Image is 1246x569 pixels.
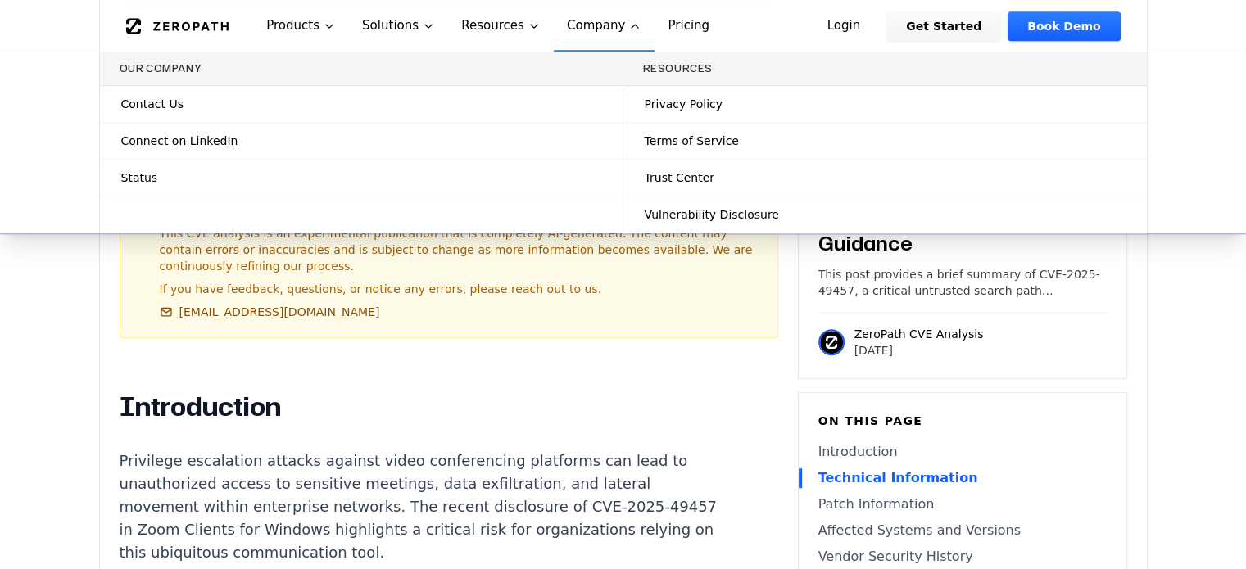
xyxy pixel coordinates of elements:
[160,304,380,320] a: [EMAIL_ADDRESS][DOMAIN_NAME]
[121,169,158,186] span: Status
[818,494,1107,514] a: Patch Information
[121,96,184,112] span: Contact Us
[818,125,1107,256] h3: Zoom Windows Client CVE-2025-49457: Brief Summary of Untrusted Search Path Vulnerability and Patc...
[818,329,845,355] img: ZeroPath CVE Analysis
[100,123,623,159] a: Connect on LinkedIn
[120,449,729,564] p: Privilege escalation attacks against video conferencing platforms can lead to unauthorized access...
[645,169,714,186] span: Trust Center
[818,442,1107,462] a: Introduction
[120,62,603,75] h3: Our Company
[818,547,1107,567] a: Vendor Security History
[121,133,238,149] span: Connect on LinkedIn
[623,123,1147,159] a: Terms of Service
[818,521,1107,540] a: Affected Systems and Versions
[623,86,1147,122] a: Privacy Policy
[623,196,1147,233] a: Vulnerability Disclosure
[160,225,764,274] p: This CVE analysis is an experimental publication that is completely AI-generated. The content may...
[818,413,1107,429] h6: On this page
[120,391,729,423] h2: Introduction
[854,326,984,342] p: ZeroPath CVE Analysis
[100,160,623,196] a: Status
[645,133,739,149] span: Terms of Service
[808,11,881,41] a: Login
[623,160,1147,196] a: Trust Center
[643,62,1127,75] h3: Resources
[854,342,984,359] p: [DATE]
[886,11,1001,41] a: Get Started
[645,96,723,112] span: Privacy Policy
[100,86,623,122] a: Contact Us
[1008,11,1120,41] a: Book Demo
[818,468,1107,488] a: Technical Information
[818,266,1107,299] p: This post provides a brief summary of CVE-2025-49457, a critical untrusted search path vulnerabil...
[645,206,779,223] span: Vulnerability Disclosure
[160,281,764,297] p: If you have feedback, questions, or notice any errors, please reach out to us.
